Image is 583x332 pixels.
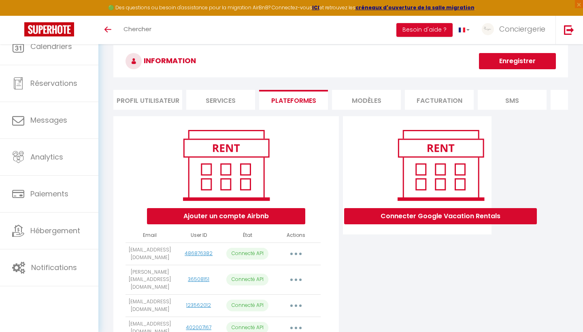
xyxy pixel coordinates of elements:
[117,16,157,44] a: Chercher
[188,276,209,283] a: 36508151
[174,126,278,204] img: rent.png
[344,208,537,224] button: Connecter Google Vacation Rentals
[479,53,556,69] button: Enregistrer
[396,23,453,37] button: Besoin d'aide ?
[389,126,492,204] img: rent.png
[476,16,555,44] a: ... Conciergerie
[259,90,328,110] li: Plateformes
[226,248,268,260] p: Connecté API
[478,90,547,110] li: SMS
[564,25,574,35] img: logout
[30,189,68,199] span: Paiements
[24,22,74,36] img: Super Booking
[312,4,319,11] a: ICI
[226,274,268,285] p: Connecté API
[186,324,211,331] a: 402007167
[355,4,474,11] a: créneaux d'ouverture de la salle migration
[30,152,63,162] span: Analytics
[123,25,151,33] span: Chercher
[30,226,80,236] span: Hébergement
[186,302,211,309] a: 123562012
[272,228,320,243] th: Actions
[126,243,174,265] td: [EMAIL_ADDRESS][DOMAIN_NAME]
[30,41,72,51] span: Calendriers
[147,208,305,224] button: Ajouter un compte Airbnb
[223,228,272,243] th: État
[226,300,268,311] p: Connecté API
[31,262,77,272] span: Notifications
[185,250,213,257] a: 486876382
[174,228,223,243] th: User ID
[499,24,545,34] span: Conciergerie
[30,115,67,125] span: Messages
[126,265,174,295] td: [PERSON_NAME][EMAIL_ADDRESS][DOMAIN_NAME]
[113,45,568,77] h3: INFORMATION
[30,78,77,88] span: Réservations
[482,23,494,35] img: ...
[113,90,182,110] li: Profil Utilisateur
[186,90,255,110] li: Services
[126,228,174,243] th: Email
[332,90,401,110] li: MODÈLES
[126,295,174,317] td: [EMAIL_ADDRESS][DOMAIN_NAME]
[405,90,474,110] li: Facturation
